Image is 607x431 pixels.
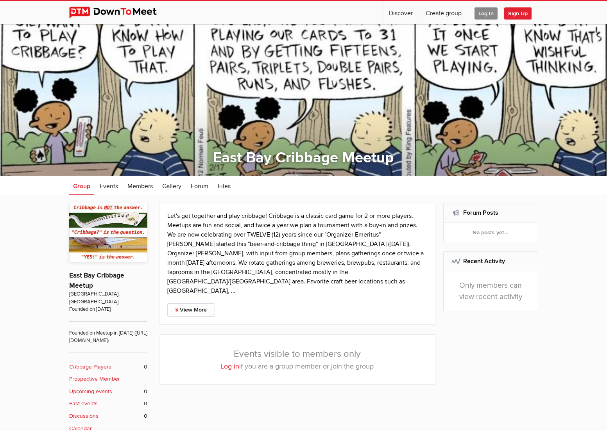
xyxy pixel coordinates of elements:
span: Gallery [162,182,181,190]
span: Sign Up [504,7,532,20]
a: Discussions 0 [69,412,147,420]
span: Founded on Meetup in [DATE] ([URL][DOMAIN_NAME]) [69,321,147,345]
span: 0 [144,399,147,408]
h2: Recent Activity [451,252,530,271]
b: Past events [69,399,98,408]
span: Log In [474,7,498,20]
a: Members [124,176,157,195]
span: [GEOGRAPHIC_DATA], [GEOGRAPHIC_DATA] [69,290,147,306]
span: Events [100,182,118,190]
div: Events visible to members only [159,334,436,385]
a: Upcoming events 0 [69,387,147,396]
a: Discover [383,1,419,24]
span: 0 [144,387,147,396]
span: 0 [144,412,147,420]
a: Forum Posts [463,209,498,217]
a: Sign Up [504,1,538,24]
a: Cribbage Players 0 [69,363,147,371]
div: No posts yet... [444,223,538,242]
span: Forum [191,182,208,190]
span: Members [127,182,153,190]
a: View More [167,303,215,317]
img: DownToMeet [69,7,169,18]
span: Group [73,182,90,190]
a: Log in [220,362,239,370]
b: Upcoming events [69,387,112,396]
a: Create group [419,1,468,24]
a: Log In [468,1,504,24]
a: Gallery [158,176,185,195]
p: Let's get together and play cribbage! Cribbage is a classic card game for 2 or more players. Meet... [167,211,428,296]
b: Prospective Member [69,375,120,383]
a: Forum [187,176,212,195]
b: Cribbage Players [69,363,111,371]
a: Events [96,176,122,195]
img: East Bay Cribbage Meetup [69,203,147,262]
a: Group [69,176,94,195]
a: Past events 0 [69,399,147,408]
div: Only members can view recent activity [444,271,538,311]
span: 0 [144,363,147,371]
span: Founded on [DATE] [69,306,147,313]
a: Prospective Member [69,375,147,383]
a: Files [214,176,235,195]
b: Discussions [69,412,98,420]
span: Files [218,182,231,190]
p: if you are a group member or join the group [172,361,423,372]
